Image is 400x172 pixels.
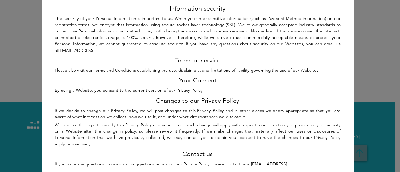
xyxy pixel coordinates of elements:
[369,141,392,165] iframe: Drift Widget Chat Controller
[55,122,341,148] p: We reserve the right to modify this Privacy Policy at any time, and such change will apply with r...
[55,57,341,65] h1: Terms of service
[58,49,95,53] a: [EMAIL_ADDRESS]
[55,161,341,168] p: If you have any questions, concerns or suggestions regarding our Privacy Policy, please contact u...
[55,97,341,105] h1: Changes to our Privacy Policy
[55,16,341,54] p: The security of your Personal Information is important to us. When you enter sensitive informatio...
[55,108,341,121] p: If we decide to change our Privacy Policy, we will post changes to this Privacy Policy and in oth...
[55,77,341,85] h1: Your Consent
[55,5,341,13] h1: Information security
[55,88,341,94] p: By using a Website, you consent to the current version of our Privacy Policy.
[251,162,287,166] a: [EMAIL_ADDRESS]
[55,151,341,158] h1: Contact us
[55,68,341,74] p: Please also visit our Terms and Conditions establishing the use, disclaimers, and limitations of ...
